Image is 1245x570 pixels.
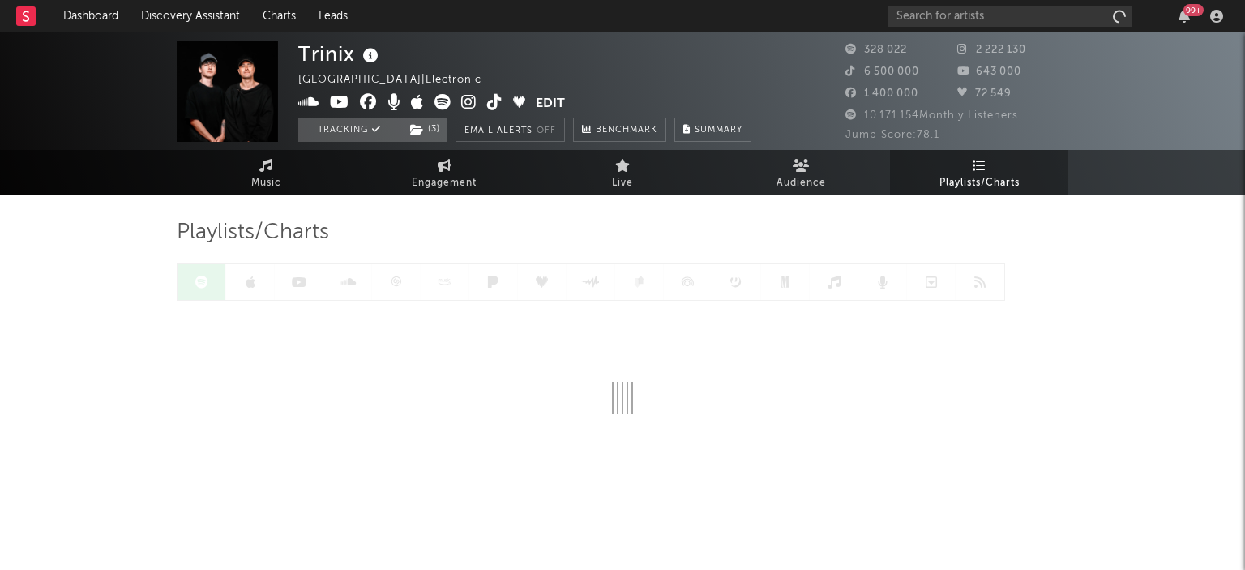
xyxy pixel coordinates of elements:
[251,174,281,193] span: Music
[298,118,400,142] button: Tracking
[412,174,477,193] span: Engagement
[957,66,1021,77] span: 643 000
[1183,4,1204,16] div: 99 +
[939,174,1020,193] span: Playlists/Charts
[777,174,826,193] span: Audience
[298,41,383,67] div: Trinix
[845,130,939,140] span: Jump Score: 78.1
[612,174,633,193] span: Live
[957,88,1012,99] span: 72 549
[456,118,565,142] button: Email AlertsOff
[298,71,500,90] div: [GEOGRAPHIC_DATA] | Electronic
[400,118,448,142] span: ( 3 )
[845,66,919,77] span: 6 500 000
[536,94,565,114] button: Edit
[674,118,751,142] button: Summary
[533,150,712,195] a: Live
[355,150,533,195] a: Engagement
[537,126,556,135] em: Off
[1179,10,1190,23] button: 99+
[177,223,329,242] span: Playlists/Charts
[845,45,907,55] span: 328 022
[845,88,918,99] span: 1 400 000
[712,150,890,195] a: Audience
[573,118,666,142] a: Benchmark
[596,121,657,140] span: Benchmark
[888,6,1132,27] input: Search for artists
[845,110,1018,121] span: 10 171 154 Monthly Listeners
[957,45,1026,55] span: 2 222 130
[695,126,742,135] span: Summary
[890,150,1068,195] a: Playlists/Charts
[400,118,447,142] button: (3)
[177,150,355,195] a: Music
